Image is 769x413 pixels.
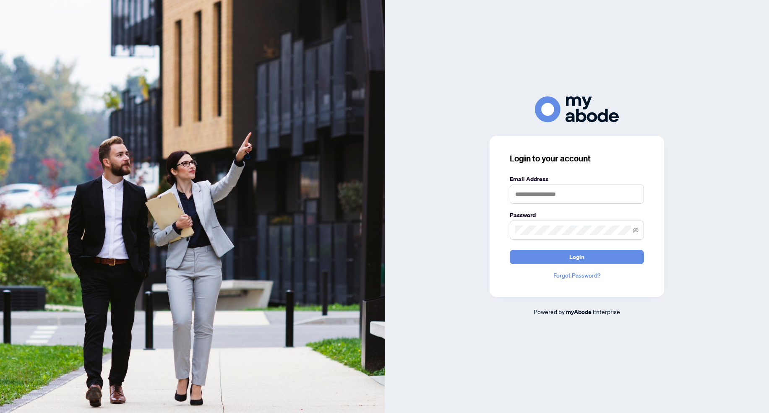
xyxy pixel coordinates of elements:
[633,227,639,233] span: eye-invisible
[534,308,565,315] span: Powered by
[593,308,620,315] span: Enterprise
[510,210,644,220] label: Password
[510,250,644,264] button: Login
[535,96,619,122] img: ma-logo
[510,271,644,280] a: Forgot Password?
[510,153,644,164] h3: Login to your account
[566,307,592,317] a: myAbode
[569,250,584,264] span: Login
[510,174,644,184] label: Email Address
